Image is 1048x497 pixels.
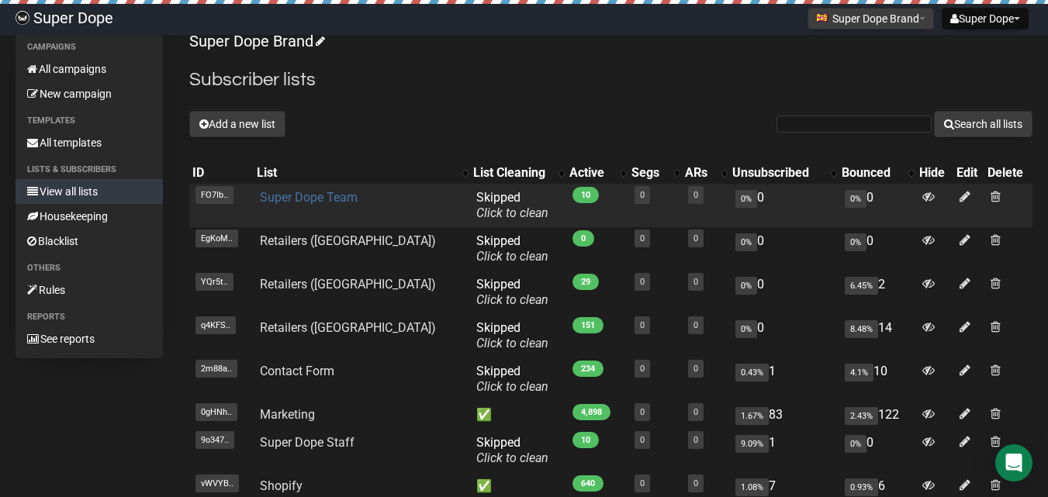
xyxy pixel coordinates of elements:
[476,450,548,465] a: Click to clean
[572,432,599,448] span: 10
[195,403,237,421] span: 0gHNh..
[189,162,254,184] th: ID: No sort applied, sorting is disabled
[640,190,645,200] a: 0
[735,277,757,295] span: 0%
[16,130,163,155] a: All templates
[572,404,610,420] span: 4,898
[919,165,949,181] div: Hide
[640,435,645,445] a: 0
[839,401,916,429] td: 122
[916,162,953,184] th: Hide: No sort applied, sorting is disabled
[254,162,471,184] th: List: No sort applied, activate to apply an ascending sort
[572,475,604,492] span: 640
[682,162,729,184] th: ARs: No sort applied, activate to apply an ascending sort
[845,233,866,251] span: 0%
[628,162,682,184] th: Segs: No sort applied, activate to apply an ascending sort
[257,165,455,181] div: List
[685,165,714,181] div: ARs
[473,165,551,181] div: List Cleaning
[640,407,645,417] a: 0
[995,444,1032,481] div: Open Intercom Messenger
[845,277,878,295] span: 6.45%
[956,165,981,181] div: Edit
[640,320,645,330] a: 0
[476,292,548,307] a: Click to clean
[842,165,901,181] div: Bounced
[693,364,698,374] a: 0
[16,204,163,229] a: Housekeeping
[735,364,769,381] span: 0.43%
[260,190,358,205] a: Super Dope Team
[987,165,1029,181] div: Delete
[845,190,866,208] span: 0%
[476,364,548,394] span: Skipped
[732,165,824,181] div: Unsubscribed
[476,435,548,465] span: Skipped
[260,364,334,378] a: Contact Form
[16,112,163,130] li: Templates
[839,162,916,184] th: Bounced: No sort applied, activate to apply an ascending sort
[839,184,916,227] td: 0
[942,8,1029,29] button: Super Dope
[984,162,1032,184] th: Delete: No sort applied, sorting is disabled
[189,66,1032,94] h2: Subscriber lists
[476,249,548,264] a: Click to clean
[693,320,698,330] a: 0
[845,320,878,338] span: 8.48%
[195,475,239,492] span: vWVYB..
[839,227,916,271] td: 0
[640,364,645,374] a: 0
[195,186,233,204] span: FO7Ib..
[693,277,698,287] a: 0
[839,314,916,357] td: 14
[845,478,878,496] span: 0.93%
[476,336,548,350] a: Click to clean
[572,230,594,247] span: 0
[735,320,757,338] span: 0%
[189,32,323,50] a: Super Dope Brand
[839,357,916,401] td: 10
[729,357,839,401] td: 1
[476,233,548,264] span: Skipped
[816,12,828,24] img: favicons
[192,165,251,181] div: ID
[195,431,234,449] span: 9o347..
[839,429,916,472] td: 0
[16,160,163,179] li: Lists & subscribers
[735,190,757,208] span: 0%
[476,205,548,220] a: Click to clean
[631,165,666,181] div: Segs
[16,229,163,254] a: Blacklist
[260,320,436,335] a: Retailers ([GEOGRAPHIC_DATA])
[693,478,698,488] a: 0
[260,478,303,493] a: Shopify
[476,320,548,350] span: Skipped
[839,271,916,314] td: 2
[189,111,285,137] button: Add a new list
[470,401,566,429] td: ✅
[260,407,315,422] a: Marketing
[566,162,628,184] th: Active: No sort applied, activate to apply an ascending sort
[260,233,436,248] a: Retailers ([GEOGRAPHIC_DATA])
[476,190,548,220] span: Skipped
[572,317,604,333] span: 151
[729,184,839,227] td: 0
[16,57,163,81] a: All campaigns
[729,271,839,314] td: 0
[260,435,355,450] a: Super Dope Staff
[729,401,839,429] td: 83
[260,277,436,292] a: Retailers ([GEOGRAPHIC_DATA])
[16,326,163,351] a: See reports
[729,227,839,271] td: 0
[845,435,866,453] span: 0%
[470,162,566,184] th: List Cleaning: No sort applied, activate to apply an ascending sort
[640,478,645,488] a: 0
[729,314,839,357] td: 0
[476,379,548,394] a: Click to clean
[693,407,698,417] a: 0
[195,360,237,378] span: 2m88a..
[569,165,612,181] div: Active
[735,435,769,453] span: 9.09%
[16,11,29,25] img: ad0edb729c1cdb72a267fe1244e54436
[16,278,163,302] a: Rules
